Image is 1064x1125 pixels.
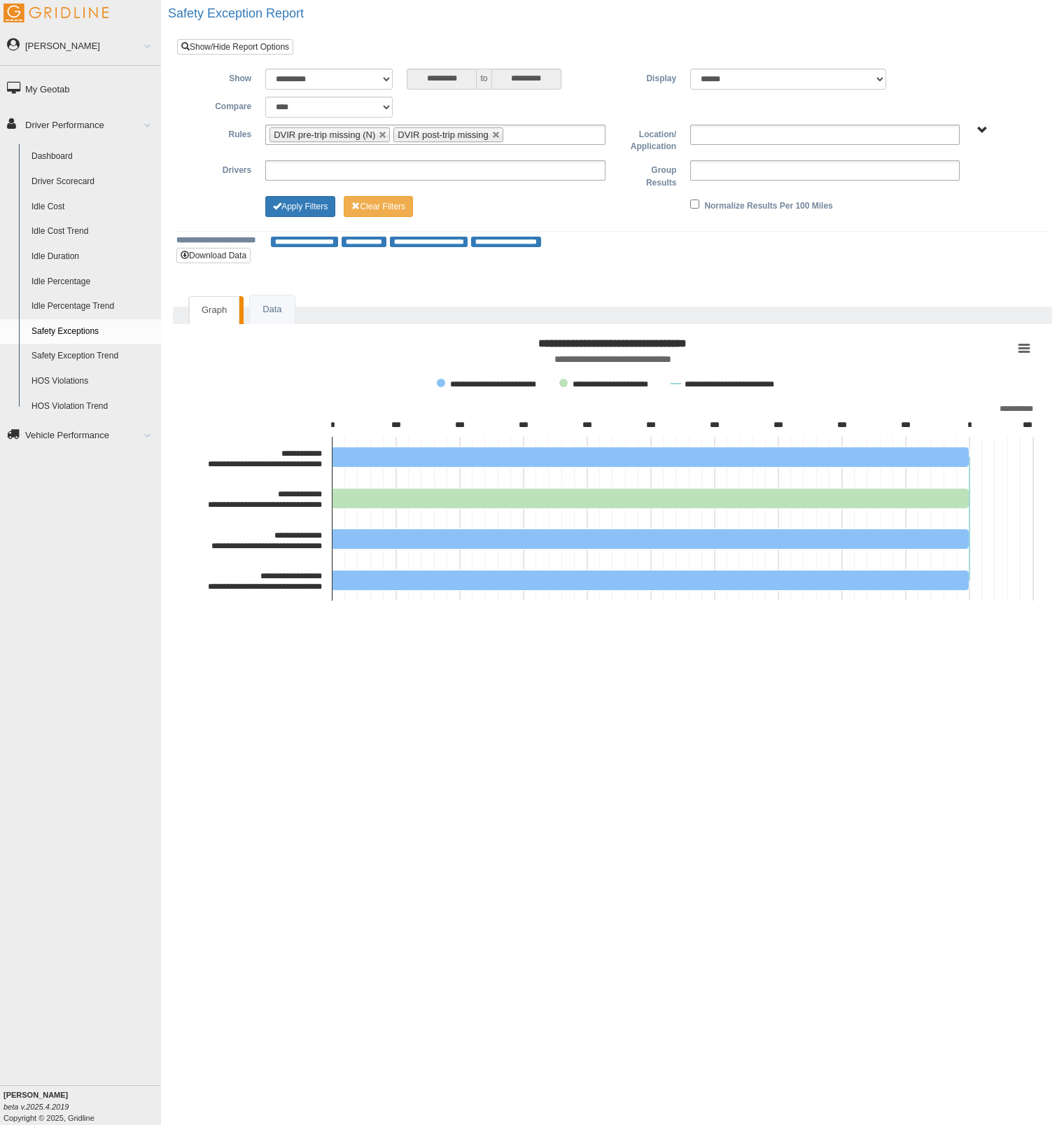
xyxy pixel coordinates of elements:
[25,169,161,195] a: Driver Scorecard
[188,160,258,177] label: Drivers
[25,319,161,344] a: Safety Exceptions
[25,270,161,295] a: Idle Percentage
[25,219,161,244] a: Idle Cost Trend
[3,1089,161,1124] div: Copyright © 2025, Gridline
[332,447,969,468] path: Nunez, Brian Jason Bentley (Delivery Manager), 1. DVIR pre-trip missing (N).
[477,69,491,90] span: to
[332,571,969,591] path: Rodriquez, Roberto John Dennison (Delivery Manager), 1. DVIR pre-trip missing (N).
[671,379,790,389] button: Show Current Average Exceptions
[332,447,969,591] g: DVIR pre-trip missing (N), series 1 of 3. Bar series with 4 bars.
[25,244,161,270] a: Idle Duration
[25,144,161,169] a: Dashboard
[967,455,972,584] g: Current Average Exceptions, series 3 of 3. Line with 2 data points.
[188,69,258,85] label: Show
[612,69,683,85] label: Display
[3,4,108,22] img: Gridline
[188,97,258,113] label: Compare
[274,130,375,140] span: DVIR pre-trip missing (N)
[250,295,294,324] a: Data
[185,331,1040,611] div: Safety Exceptions Grouped by Driver . Highcharts interactive chart.
[612,125,683,153] label: Location/ Application
[344,196,413,217] button: Change Filter Options
[559,379,656,389] button: Show DVIR post-trip missing
[265,196,335,217] button: Change Filter Options
[176,248,251,263] button: Download Data
[25,369,161,394] a: HOS Violations
[612,160,683,189] label: Group Results
[704,196,832,213] label: Normalize Results Per 100 Miles
[25,344,161,369] a: Safety Exception Trend
[3,1091,68,1099] b: [PERSON_NAME]
[332,489,969,509] path: Reese, Daniel John Dennison (Delivery Manager), 1. DVIR post-trip missing.
[1014,339,1034,358] button: View chart menu, Safety Exceptions Grouped by Driver
[3,1103,69,1111] i: beta v.2025.4.2019
[437,379,544,389] button: Show DVIR pre-trip missing (N)
[398,130,488,140] span: DVIR post-trip missing
[189,296,239,324] a: Graph
[25,394,161,419] a: HOS Violation Trend
[25,294,161,319] a: Idle Percentage Trend
[168,7,1064,21] h2: Safety Exception Report
[188,125,258,141] label: Rules
[25,195,161,220] a: Idle Cost
[177,39,293,55] a: Show/Hide Report Options
[332,529,969,550] path: Novak, Kenneth Jason Caauwe (Delivery Manager), 1. DVIR pre-trip missing (N).
[185,331,1040,611] svg: Interactive chart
